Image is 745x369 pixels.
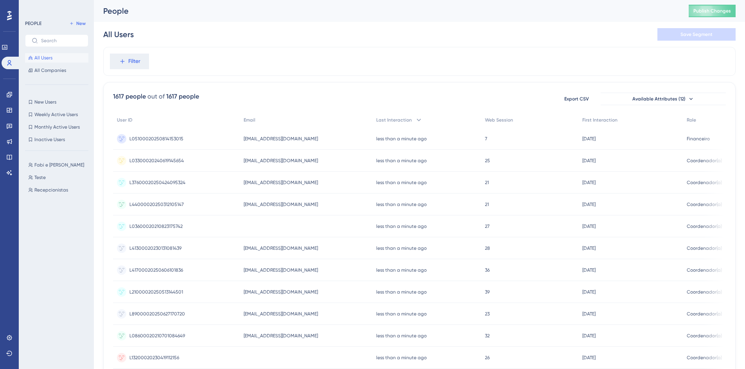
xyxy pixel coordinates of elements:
[244,117,255,123] span: Email
[687,267,722,273] span: Coordenador(a)
[129,158,184,164] span: L03300020240619145654
[485,267,490,273] span: 36
[129,289,183,295] span: L21000020250513144501
[129,245,181,251] span: L41300020230131081439
[582,289,596,295] time: [DATE]
[25,135,88,144] button: Inactive Users
[376,355,427,360] time: less than a minute ago
[166,92,199,101] div: 1617 people
[113,92,146,101] div: 1617 people
[680,31,713,38] span: Save Segment
[244,158,318,164] span: [EMAIL_ADDRESS][DOMAIN_NAME]
[485,136,487,142] span: 7
[693,8,731,14] span: Publish Changes
[34,111,78,118] span: Weekly Active Users
[632,96,686,102] span: Available Attributes (12)
[582,158,596,163] time: [DATE]
[582,355,596,360] time: [DATE]
[687,179,722,186] span: Coordenador(a)
[25,110,88,119] button: Weekly Active Users
[76,20,86,27] span: New
[582,245,596,251] time: [DATE]
[244,201,318,208] span: [EMAIL_ADDRESS][DOMAIN_NAME]
[129,201,184,208] span: L44000020250312105147
[687,117,696,123] span: Role
[103,5,669,16] div: People
[244,179,318,186] span: [EMAIL_ADDRESS][DOMAIN_NAME]
[687,245,722,251] span: Coordenador(a)
[34,55,52,61] span: All Users
[129,223,183,229] span: L03600020210823175742
[687,311,722,317] span: Coordenador(a)
[244,311,318,317] span: [EMAIL_ADDRESS][DOMAIN_NAME]
[376,180,427,185] time: less than a minute ago
[129,333,185,339] span: L08600020210701084649
[582,333,596,339] time: [DATE]
[103,29,134,40] div: All Users
[25,97,88,107] button: New Users
[687,201,722,208] span: Coordenador(a)
[485,333,490,339] span: 32
[687,223,722,229] span: Coordenador(a)
[376,289,427,295] time: less than a minute ago
[244,245,318,251] span: [EMAIL_ADDRESS][DOMAIN_NAME]
[376,202,427,207] time: less than a minute ago
[34,67,66,73] span: All Companies
[129,355,179,361] span: L13200020230419112156
[376,311,427,317] time: less than a minute ago
[376,333,427,339] time: less than a minute ago
[244,333,318,339] span: [EMAIL_ADDRESS][DOMAIN_NAME]
[110,54,149,69] button: Filter
[582,136,596,142] time: [DATE]
[129,136,183,142] span: L05100020250814153015
[25,53,88,63] button: All Users
[34,162,84,168] span: Fabi e [PERSON_NAME]
[564,96,589,102] span: Export CSV
[376,224,427,229] time: less than a minute ago
[376,245,427,251] time: less than a minute ago
[601,93,726,105] button: Available Attributes (12)
[687,289,722,295] span: Coordenador(a)
[485,289,490,295] span: 39
[34,124,80,130] span: Monthly Active Users
[41,38,82,43] input: Search
[485,117,513,123] span: Web Session
[34,174,46,181] span: Teste
[25,122,88,132] button: Monthly Active Users
[244,267,318,273] span: [EMAIL_ADDRESS][DOMAIN_NAME]
[582,311,596,317] time: [DATE]
[244,289,318,295] span: [EMAIL_ADDRESS][DOMAIN_NAME]
[34,187,68,193] span: Recepcionistas
[25,20,41,27] div: PEOPLE
[582,117,618,123] span: First Interaction
[25,160,93,170] button: Fabi e [PERSON_NAME]
[485,311,490,317] span: 23
[582,180,596,185] time: [DATE]
[34,99,56,105] span: New Users
[129,179,185,186] span: L37600020250424095324
[582,224,596,229] time: [DATE]
[25,185,93,195] button: Recepcionistas
[485,223,490,229] span: 27
[687,355,722,361] span: Coordenador(a)
[557,93,596,105] button: Export CSV
[485,179,489,186] span: 21
[129,267,183,273] span: L41700020250606101836
[485,201,489,208] span: 21
[376,158,427,163] time: less than a minute ago
[66,19,88,28] button: New
[34,136,65,143] span: Inactive Users
[485,355,490,361] span: 26
[687,158,722,164] span: Coordenador(a)
[582,202,596,207] time: [DATE]
[25,173,93,182] button: Teste
[376,267,427,273] time: less than a minute ago
[485,158,490,164] span: 25
[657,28,736,41] button: Save Segment
[244,136,318,142] span: [EMAIL_ADDRESS][DOMAIN_NAME]
[376,117,412,123] span: Last Interaction
[582,267,596,273] time: [DATE]
[117,117,133,123] span: User ID
[376,136,427,142] time: less than a minute ago
[687,333,722,339] span: Coordenador(a)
